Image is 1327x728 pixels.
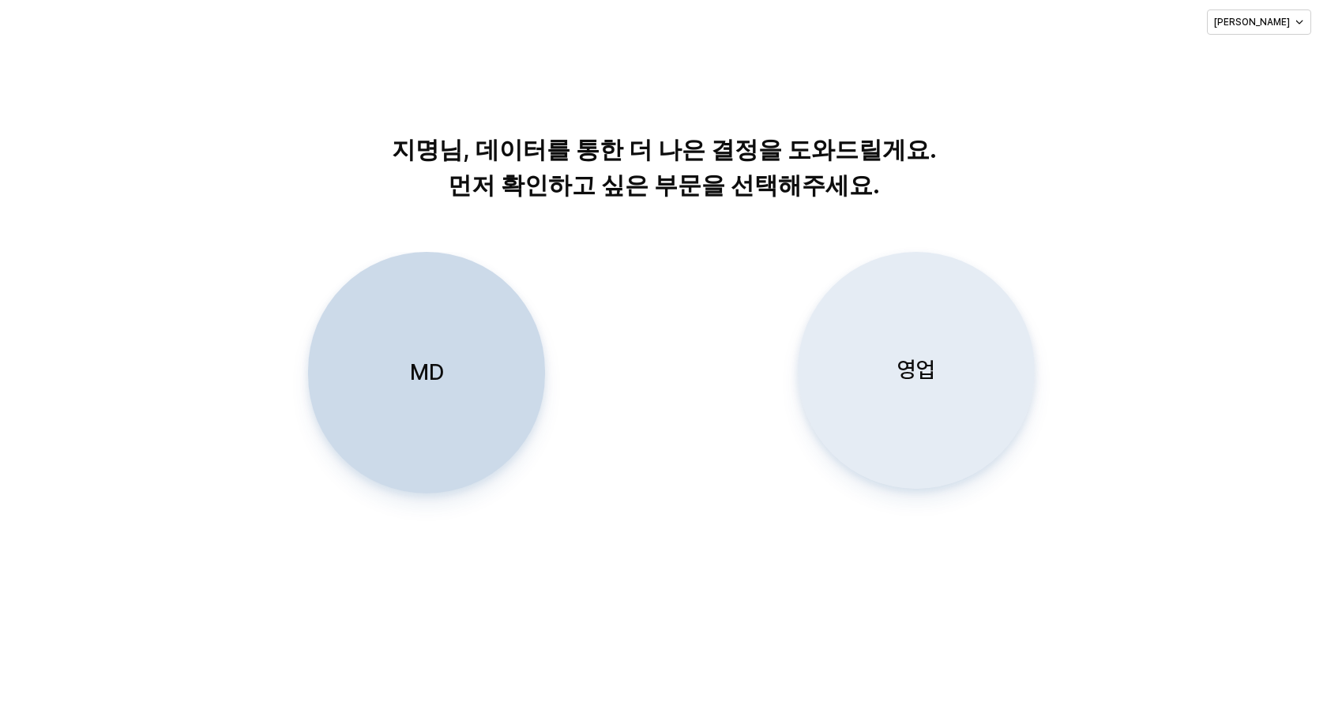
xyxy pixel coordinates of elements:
p: 지명님, 데이터를 통한 더 나은 결정을 도와드릴게요. 먼저 확인하고 싶은 부문을 선택해주세요. [261,132,1067,203]
button: [PERSON_NAME] [1207,9,1311,35]
p: [PERSON_NAME] [1214,16,1290,28]
p: MD [410,358,444,387]
p: 영업 [897,355,935,385]
button: 영업 [798,252,1035,489]
button: MD [308,252,545,493]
